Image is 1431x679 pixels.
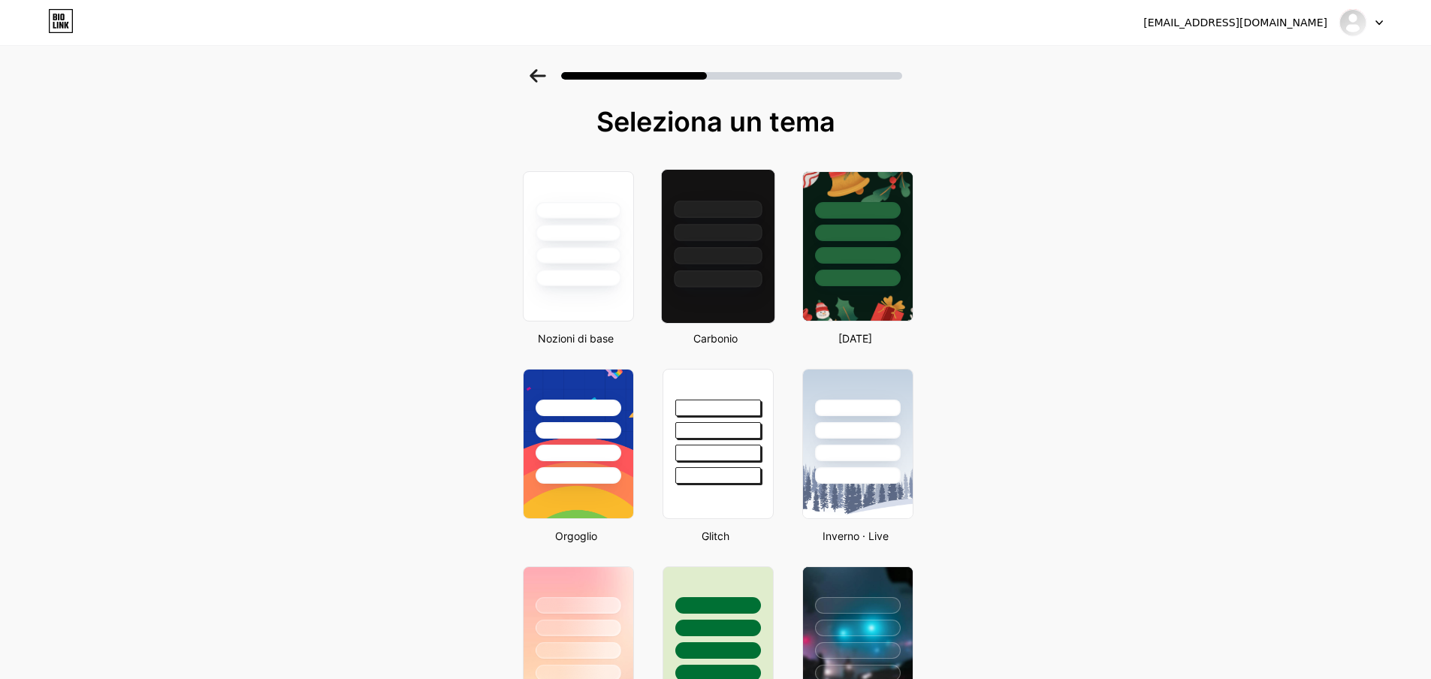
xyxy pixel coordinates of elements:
[838,332,872,345] font: [DATE]
[702,530,729,542] font: Glitch
[1339,8,1367,37] img: fortecaffe
[596,105,835,138] font: Seleziona un tema
[1143,17,1327,29] font: [EMAIL_ADDRESS][DOMAIN_NAME]
[555,530,597,542] font: Orgoglio
[823,530,889,542] font: Inverno · Live
[538,332,614,345] font: Nozioni di base
[693,332,738,345] font: Carbonio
